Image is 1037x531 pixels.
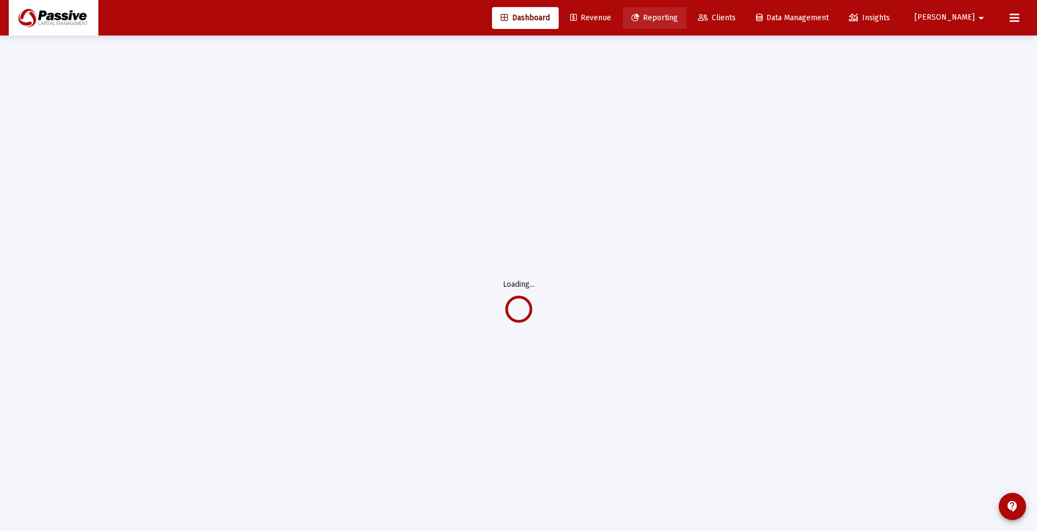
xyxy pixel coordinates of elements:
span: Dashboard [501,13,550,22]
img: Dashboard [17,7,90,29]
a: Revenue [561,7,620,29]
a: Clients [689,7,745,29]
span: Clients [698,13,736,22]
a: Insights [840,7,899,29]
mat-icon: arrow_drop_down [975,7,988,29]
button: [PERSON_NAME] [901,7,1001,28]
span: [PERSON_NAME] [915,13,975,22]
span: Insights [849,13,890,22]
a: Reporting [623,7,687,29]
span: Reporting [631,13,678,22]
span: Data Management [756,13,829,22]
a: Data Management [747,7,837,29]
span: Revenue [570,13,611,22]
a: Dashboard [492,7,559,29]
mat-icon: contact_support [1006,500,1019,513]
